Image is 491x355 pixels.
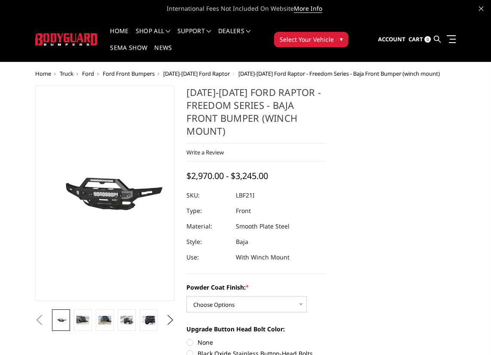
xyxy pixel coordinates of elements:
dd: With Winch Mount [236,250,290,265]
label: Upgrade Button Head Bolt Color: [186,324,326,333]
dt: Use: [186,250,229,265]
a: [DATE]-[DATE] Ford Raptor [163,70,230,77]
a: Support [177,28,211,45]
a: Home [35,70,51,77]
a: Dealers [218,28,251,45]
img: 2021-2025 Ford Raptor - Freedom Series - Baja Front Bumper (winch mount) [120,316,133,324]
a: Ford Front Bumpers [103,70,155,77]
a: Cart 0 [409,28,431,51]
label: Powder Coat Finish: [186,283,326,292]
h1: [DATE]-[DATE] Ford Raptor - Freedom Series - Baja Front Bumper (winch mount) [186,86,326,144]
dd: Front [236,203,251,219]
button: Next [164,314,177,327]
a: shop all [136,28,171,45]
dd: LBF21I [236,188,255,203]
img: 2021-2025 Ford Raptor - Freedom Series - Baja Front Bumper (winch mount) [142,316,155,324]
dt: Style: [186,234,229,250]
dd: Baja [236,234,248,250]
a: Home [110,28,128,45]
img: 2021-2025 Ford Raptor - Freedom Series - Baja Front Bumper (winch mount) [98,316,111,324]
dt: SKU: [186,188,229,203]
span: $2,970.00 - $3,245.00 [186,170,268,182]
button: Previous [33,314,46,327]
span: ▾ [340,34,343,43]
a: SEMA Show [110,45,147,62]
dt: Type: [186,203,229,219]
a: News [154,45,172,62]
a: Write a Review [186,148,224,156]
a: Truck [60,70,73,77]
a: Account [378,28,406,51]
button: Select Your Vehicle [274,32,348,47]
span: Select Your Vehicle [280,35,334,44]
img: BODYGUARD BUMPERS [35,33,98,46]
span: 0 [424,36,431,43]
img: 2021-2025 Ford Raptor - Freedom Series - Baja Front Bumper (winch mount) [76,316,89,324]
dd: Smooth Plate Steel [236,219,290,234]
dt: Material: [186,219,229,234]
a: Ford [82,70,94,77]
a: More Info [294,4,322,13]
span: Cart [409,35,423,43]
label: None [186,338,326,347]
a: 2021-2025 Ford Raptor - Freedom Series - Baja Front Bumper (winch mount) [35,86,175,301]
span: Account [378,35,406,43]
span: [DATE]-[DATE] Ford Raptor - Freedom Series - Baja Front Bumper (winch mount) [238,70,440,77]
